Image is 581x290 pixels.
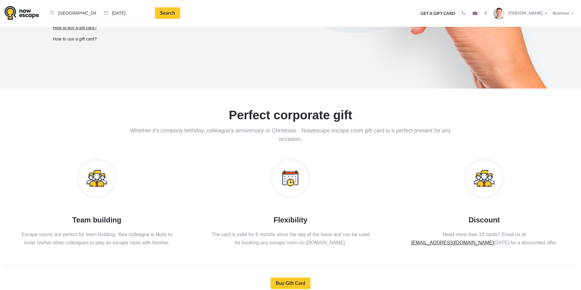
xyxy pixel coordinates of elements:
[17,215,177,224] div: Team building
[404,230,564,247] p: Need more than 10 cards? Email us at [DATE] for a discounted offer.
[271,278,310,289] a: Buy Gift Card
[508,10,543,16] span: [PERSON_NAME]
[492,7,550,19] button: [PERSON_NAME]
[473,12,477,15] img: en.jpg
[485,11,487,16] strong: €
[47,7,101,19] input: Place or Room Name
[53,37,97,42] a: How to use a gift card?
[553,11,569,16] span: Business
[17,230,177,247] p: Escape rooms are perfect for team building. Your colleague is likely to invite his/her other coll...
[101,7,155,19] input: Date
[210,230,371,247] p: The card is valid for 6 months since the day of the issue and can be used for booking any escape ...
[5,6,39,20] img: logo
[126,110,455,120] h3: Perfect corporate gift
[155,7,180,19] a: Search
[126,126,455,143] h4: Whether it’s company birthday, colleague’s anniversary or Christmas - Nowescape escape room gift ...
[482,10,490,16] button: €
[551,10,576,16] button: Business
[210,215,371,224] div: Flexibility
[404,215,564,224] div: Discount
[411,239,494,247] a: [EMAIL_ADDRESS][DOMAIN_NAME]
[53,25,97,30] a: How to buy a gift card?
[418,7,457,20] a: Get a Gift Card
